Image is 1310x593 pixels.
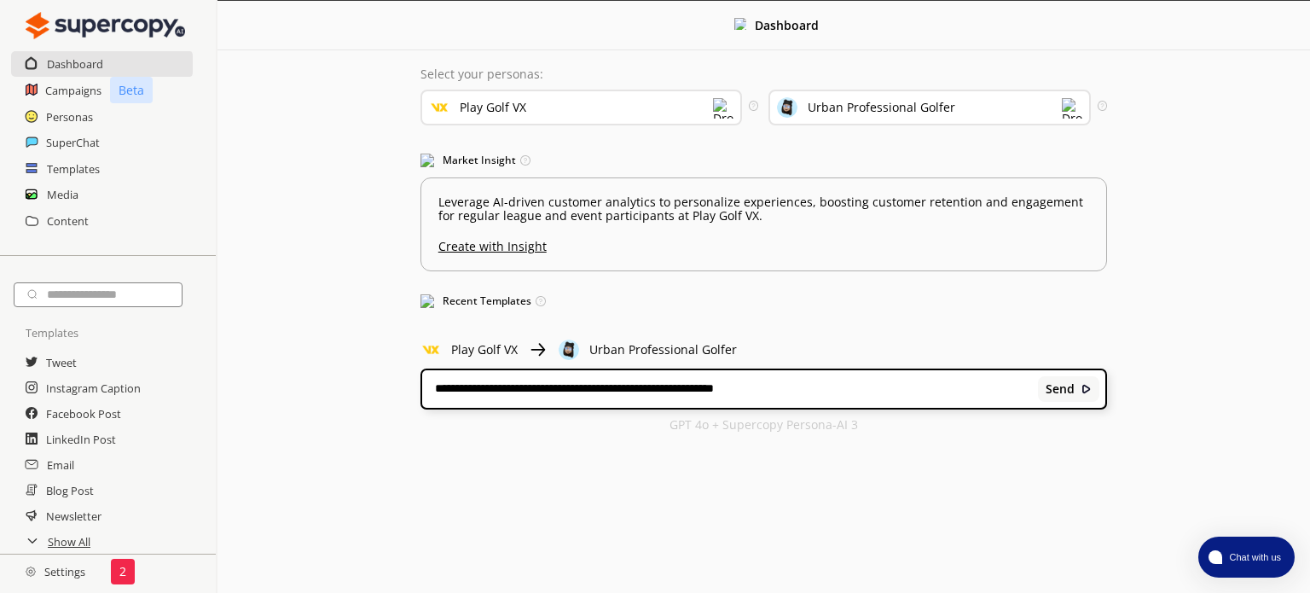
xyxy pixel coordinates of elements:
h3: Market Insight [420,148,1107,173]
a: Show All [48,529,90,555]
a: Personas [46,104,93,130]
a: Templates [47,156,100,182]
img: Audience Icon [777,97,797,118]
p: Beta [110,77,153,103]
img: Dropdown Icon [1062,98,1082,119]
span: Chat with us [1222,550,1284,564]
a: Campaigns [45,78,101,103]
img: Popular Templates [420,294,434,308]
img: Close [26,9,185,43]
img: Close [26,567,36,577]
a: Facebook Post [46,401,121,427]
img: Close [559,340,579,360]
p: Play Golf VX [451,343,518,357]
a: Tweet [46,350,77,375]
img: Close [1081,383,1093,395]
a: Dashboard [47,51,103,77]
img: Close [528,340,548,360]
img: Dropdown Icon [713,98,733,119]
button: atlas-launcher [1198,537,1295,578]
b: Dashboard [755,17,819,33]
a: Newsletter [46,503,101,529]
img: Tooltip Icon [749,101,758,110]
u: Create with Insight [438,231,1089,253]
img: Tooltip Icon [520,155,530,166]
b: Send [1046,382,1075,396]
img: Close [420,340,441,360]
h3: Recent Templates [420,288,1107,314]
img: Market Insight [420,154,434,167]
a: LinkedIn Post [46,427,116,452]
a: Media [47,182,78,207]
img: Tooltip Icon [536,296,546,306]
p: GPT 4o + Supercopy Persona-AI 3 [669,418,858,432]
a: Blog Post [46,478,94,503]
img: Close [734,18,746,30]
div: Play Golf VX [460,101,526,114]
p: Leverage AI-driven customer analytics to personalize experiences, boosting customer retention and... [438,195,1089,223]
a: Content [47,208,89,234]
a: Instagram Caption [46,375,141,401]
img: Tooltip Icon [1098,101,1107,110]
p: Urban Professional Golfer [589,343,737,357]
p: 2 [119,565,126,578]
div: Urban Professional Golfer [808,101,955,114]
a: SuperChat [46,130,100,155]
p: Select your personas: [420,67,1107,81]
a: Email [47,452,74,478]
img: Brand Icon [429,97,449,118]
